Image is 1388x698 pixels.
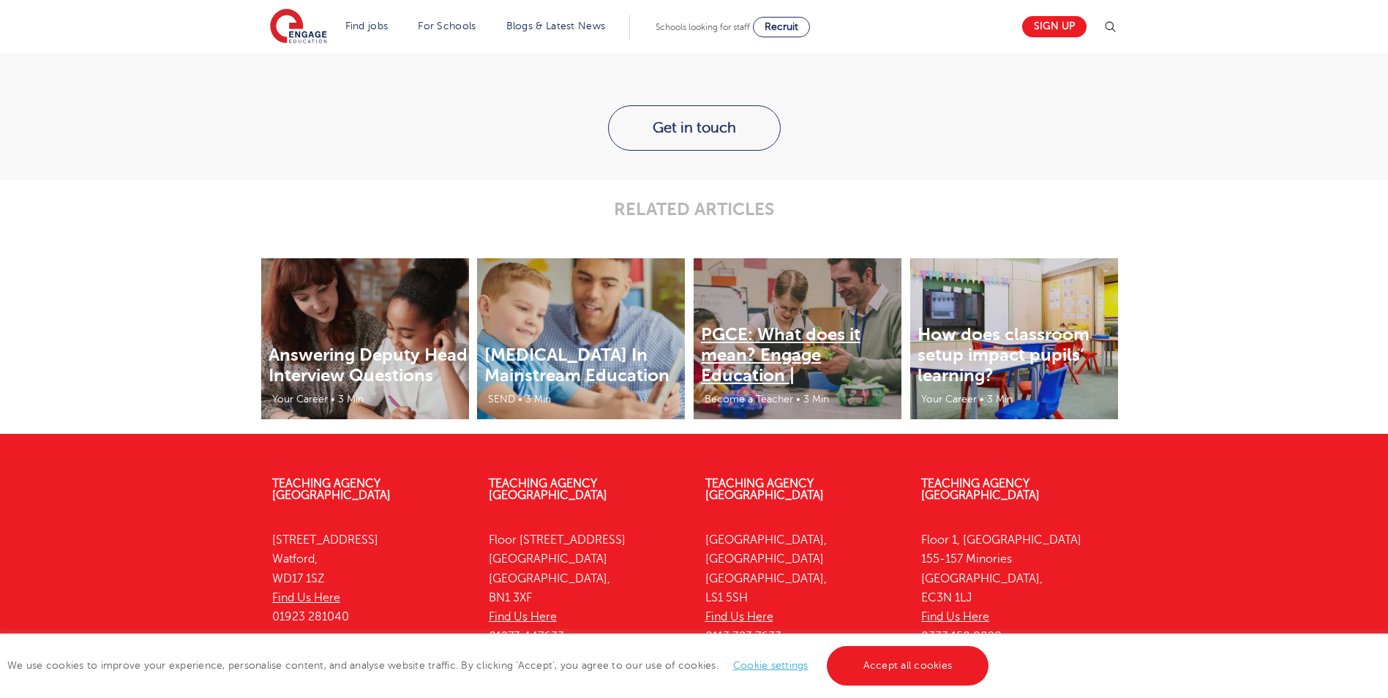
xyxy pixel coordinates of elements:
[753,17,810,37] a: Recruit
[418,20,476,31] a: For Schools
[481,391,517,408] li: SEND
[270,9,327,45] img: Engage Education
[921,530,1116,646] p: Floor 1, [GEOGRAPHIC_DATA] 155-157 Minories [GEOGRAPHIC_DATA], EC3N 1LJ 0333 150 8020
[705,610,773,623] a: Find Us Here
[701,324,860,386] a: PGCE: What does it mean? Engage Education |
[506,20,606,31] a: Blogs & Latest News
[517,391,524,408] li: •
[733,660,809,671] a: Cookie settings
[489,610,557,623] a: Find Us Here
[337,391,365,408] li: 3 Min
[489,530,683,646] p: Floor [STREET_ADDRESS] [GEOGRAPHIC_DATA] [GEOGRAPHIC_DATA], BN1 3XF 01273 447633
[524,391,552,408] li: 3 Min
[795,391,802,408] li: •
[608,105,781,151] a: Get in touch
[921,477,1040,502] a: Teaching Agency [GEOGRAPHIC_DATA]
[489,477,607,502] a: Teaching Agency [GEOGRAPHIC_DATA]
[335,199,1053,219] p: RELATED ARTICLES
[921,610,989,623] a: Find Us Here
[272,530,467,626] p: [STREET_ADDRESS] Watford, WD17 1SZ 01923 281040
[265,391,329,408] li: Your Career
[697,391,795,408] li: Become a Teacher
[345,20,389,31] a: Find jobs
[914,391,978,408] li: Your Career
[705,477,824,502] a: Teaching Agency [GEOGRAPHIC_DATA]
[705,530,900,646] p: [GEOGRAPHIC_DATA], [GEOGRAPHIC_DATA] [GEOGRAPHIC_DATA], LS1 5SH 0113 323 7633
[272,477,391,502] a: Teaching Agency [GEOGRAPHIC_DATA]
[269,345,468,386] a: Answering Deputy Head Interview Questions
[986,391,1014,408] li: 3 Min
[272,591,340,604] a: Find Us Here
[7,660,992,671] span: We use cookies to improve your experience, personalise content, and analyse website traffic. By c...
[918,324,1089,386] a: How does classroom setup impact pupils’ learning?
[329,391,337,408] li: •
[656,22,750,32] span: Schools looking for staff
[484,345,669,386] a: [MEDICAL_DATA] In Mainstream Education
[765,21,798,32] span: Recruit
[978,391,986,408] li: •
[827,646,989,686] a: Accept all cookies
[1022,16,1087,37] a: Sign up
[802,391,830,408] li: 3 Min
